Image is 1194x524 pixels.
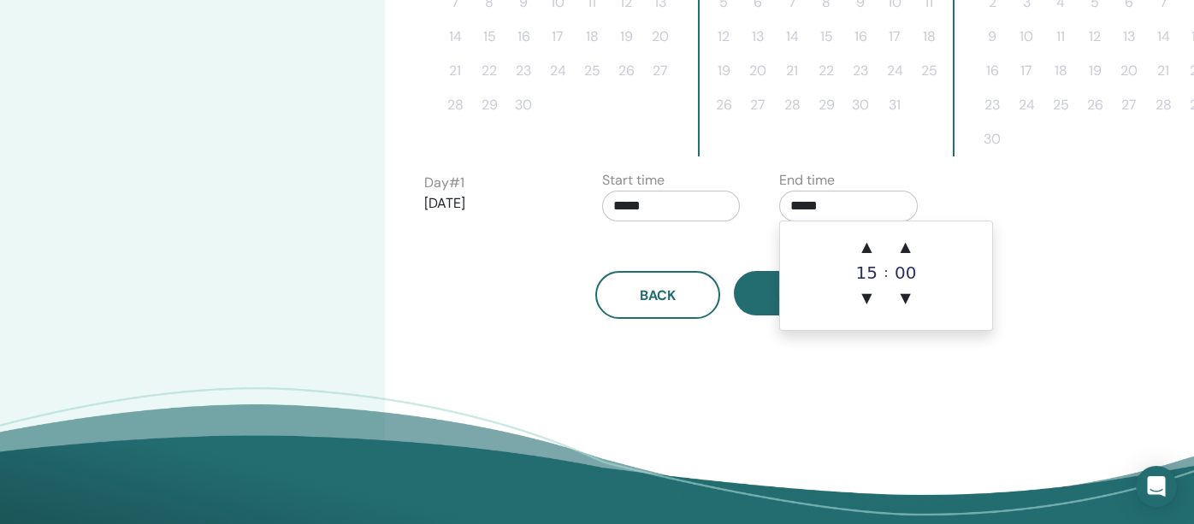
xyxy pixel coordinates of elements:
[541,20,575,54] button: 17
[1136,466,1177,507] div: Open Intercom Messenger
[1112,20,1146,54] button: 13
[809,88,843,122] button: 29
[975,88,1009,122] button: 23
[424,193,563,214] p: [DATE]
[609,54,643,88] button: 26
[1112,54,1146,88] button: 20
[975,122,1009,156] button: 30
[843,54,878,88] button: 23
[575,54,609,88] button: 25
[1112,88,1146,122] button: 27
[1043,54,1078,88] button: 18
[472,20,506,54] button: 15
[640,286,676,304] span: Back
[849,281,884,315] span: ▼
[506,54,541,88] button: 23
[775,54,809,88] button: 21
[575,20,609,54] button: 18
[438,88,472,122] button: 28
[843,20,878,54] button: 16
[849,264,884,281] div: 15
[878,20,912,54] button: 17
[975,20,1009,54] button: 9
[1009,20,1043,54] button: 10
[472,88,506,122] button: 29
[741,20,775,54] button: 13
[878,88,912,122] button: 31
[741,54,775,88] button: 20
[1146,54,1180,88] button: 21
[1146,20,1180,54] button: 14
[878,54,912,88] button: 24
[609,20,643,54] button: 19
[643,20,677,54] button: 20
[779,170,835,191] label: End time
[912,20,946,54] button: 18
[775,20,809,54] button: 14
[849,230,884,264] span: ▲
[889,230,923,264] span: ▲
[1043,20,1078,54] button: 11
[1043,88,1078,122] button: 25
[889,281,923,315] span: ▼
[438,20,472,54] button: 14
[506,88,541,122] button: 30
[643,54,677,88] button: 27
[741,88,775,122] button: 27
[541,54,575,88] button: 24
[595,271,720,319] button: Back
[912,54,946,88] button: 25
[706,20,741,54] button: 12
[1078,54,1112,88] button: 19
[1146,88,1180,122] button: 28
[472,54,506,88] button: 22
[424,173,464,193] label: Day # 1
[975,54,1009,88] button: 16
[775,88,809,122] button: 28
[809,20,843,54] button: 15
[438,54,472,88] button: 21
[1009,88,1043,122] button: 24
[1078,88,1112,122] button: 26
[843,88,878,122] button: 30
[602,170,665,191] label: Start time
[706,88,741,122] button: 26
[506,20,541,54] button: 16
[809,54,843,88] button: 22
[1009,54,1043,88] button: 17
[884,230,888,315] div: :
[1078,20,1112,54] button: 12
[734,271,859,315] button: Next
[889,264,923,281] div: 00
[706,54,741,88] button: 19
